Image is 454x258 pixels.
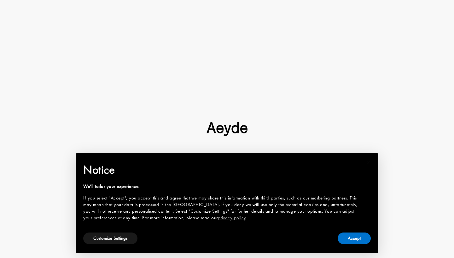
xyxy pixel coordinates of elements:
button: Accept [338,233,371,244]
div: We'll tailor your experience. [83,183,361,190]
span: × [366,158,370,167]
button: Customize Settings [83,233,137,244]
div: If you select "Accept", you accept this and agree that we may share this information with third p... [83,195,361,221]
h2: Notice [83,162,361,178]
button: Close this notice [361,155,376,170]
a: privacy policy [218,215,246,221]
img: footer-logo.svg [207,122,247,136]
